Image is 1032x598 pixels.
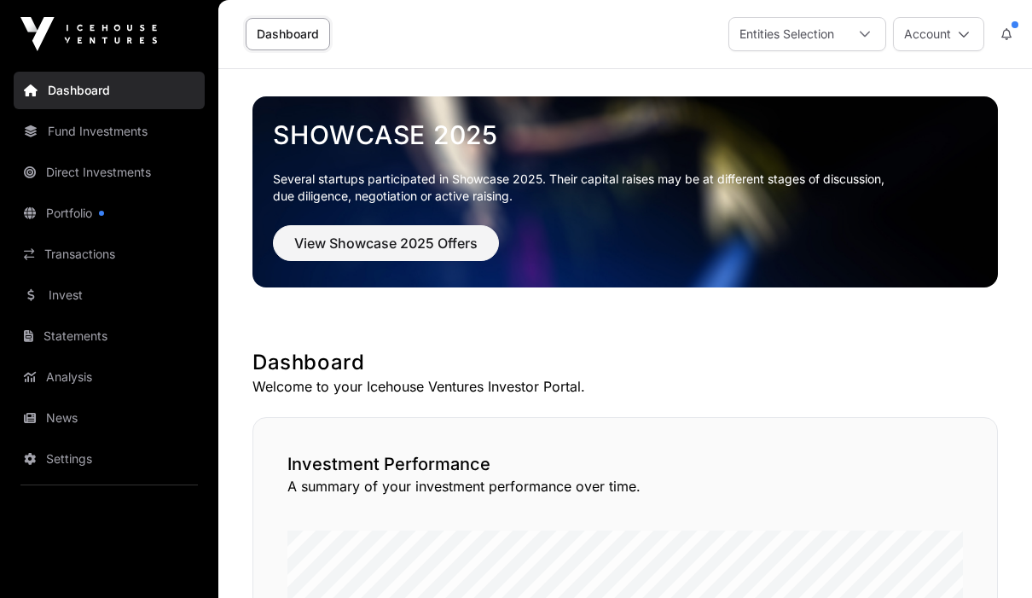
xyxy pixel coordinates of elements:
a: Dashboard [246,18,330,50]
a: Settings [14,440,205,478]
p: A summary of your investment performance over time. [287,476,963,496]
a: Portfolio [14,194,205,232]
a: Statements [14,317,205,355]
span: View Showcase 2025 Offers [294,233,478,253]
div: Entities Selection [729,18,844,50]
a: Invest [14,276,205,314]
p: Several startups participated in Showcase 2025. Their capital raises may be at different stages o... [273,171,977,205]
h1: Dashboard [252,349,998,376]
a: View Showcase 2025 Offers [273,242,499,259]
button: Account [893,17,984,51]
a: Showcase 2025 [273,119,977,150]
iframe: Chat Widget [947,516,1032,598]
a: News [14,399,205,437]
p: Welcome to your Icehouse Ventures Investor Portal. [252,376,998,397]
a: Transactions [14,235,205,273]
a: Direct Investments [14,154,205,191]
a: Fund Investments [14,113,205,150]
button: View Showcase 2025 Offers [273,225,499,261]
a: Dashboard [14,72,205,109]
a: Analysis [14,358,205,396]
img: Icehouse Ventures Logo [20,17,157,51]
h2: Investment Performance [287,452,963,476]
img: Showcase 2025 [252,96,998,287]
